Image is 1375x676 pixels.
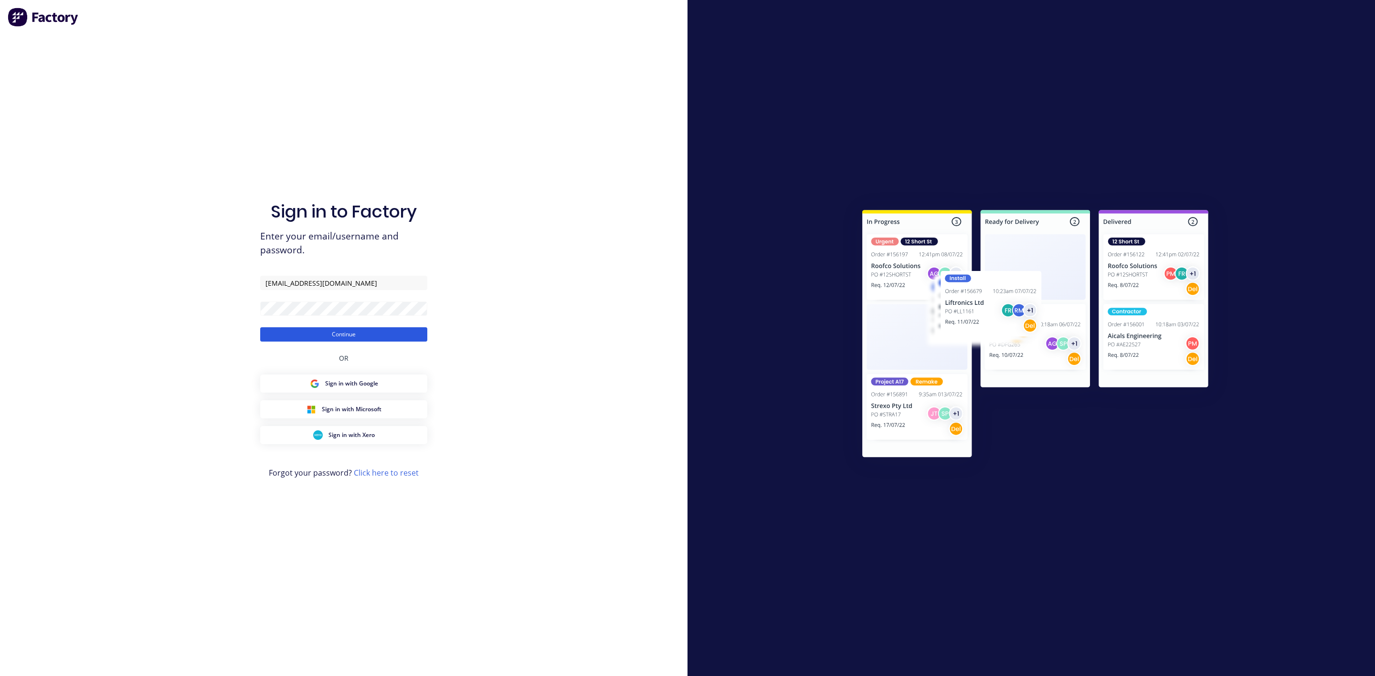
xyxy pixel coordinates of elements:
[260,229,427,257] span: Enter your email/username and password.
[260,276,427,290] input: Email/Username
[260,327,427,342] button: Continue
[271,201,417,222] h1: Sign in to Factory
[260,374,427,393] button: Google Sign inSign in with Google
[8,8,79,27] img: Factory
[269,467,419,478] span: Forgot your password?
[328,431,375,439] span: Sign in with Xero
[260,426,427,444] button: Xero Sign inSign in with Xero
[322,405,381,414] span: Sign in with Microsoft
[841,191,1229,480] img: Sign in
[354,468,419,478] a: Click here to reset
[339,342,349,374] div: OR
[260,400,427,418] button: Microsoft Sign inSign in with Microsoft
[325,379,378,388] span: Sign in with Google
[313,430,323,440] img: Xero Sign in
[310,379,319,388] img: Google Sign in
[307,405,316,414] img: Microsoft Sign in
